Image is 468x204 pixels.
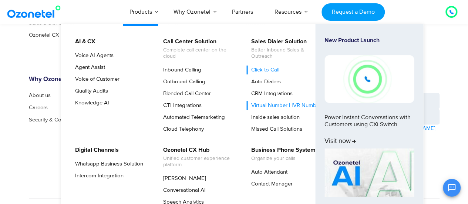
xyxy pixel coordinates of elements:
[29,32,71,38] a: Ozonetel CX Hub
[246,146,317,163] a: Business Phone SystemOrganize your calls
[70,63,106,72] a: Agent Assist
[70,75,121,84] a: Voice of Customer
[246,113,301,122] a: Inside sales solution
[246,89,294,98] a: CRM Integrations
[158,101,203,110] a: CTI Integrations
[158,66,202,74] a: Inbound Calling
[251,155,316,162] span: Organize your calls
[246,168,289,177] a: Auto Attendant
[246,125,303,134] a: Missed Call Solutions
[324,137,356,146] span: Visit now
[158,174,207,183] a: [PERSON_NAME]
[158,113,226,122] a: Automated Telemarketing
[70,98,110,107] a: Knowledge AI
[158,146,237,169] a: Ozonetel CX HubUnified customer experience platform
[163,47,236,60] span: Complete call center on the cloud
[158,37,237,61] a: Call Center SolutionComplete call center on the cloud
[324,55,414,103] img: New-Project-17.png
[251,47,324,60] span: Better Inbound Sales & Outreach
[29,117,83,123] a: Security & Compliance
[158,186,207,195] a: Conversational AI
[321,3,385,21] a: Request a Demo
[443,179,461,197] button: Open chat
[246,37,325,61] a: Sales Dialer SolutionBetter Inbound Sales & Outreach
[70,146,120,155] a: Digital Channels
[29,105,48,110] a: Careers
[158,125,205,134] a: Cloud Telephony
[29,76,123,83] h6: Why Ozonetel
[246,77,282,86] a: Auto Dialers
[246,101,322,110] a: Virtual Number | IVR Number
[70,37,97,46] a: AI & CX
[158,89,212,98] a: Blended Call Center
[246,180,294,188] a: Contact Manager
[70,51,115,60] a: Voice AI Agents
[324,37,414,146] a: New Product LaunchPower Instant Conversations with Customers using CXi SwitchVisit now
[70,87,109,96] a: Quality Audits
[29,93,51,98] a: About us
[163,155,236,168] span: Unified customer experience platform
[158,77,206,86] a: Outbound Calling
[70,171,125,180] a: Intercom Integration
[324,148,414,197] img: AI
[70,160,144,168] a: Whatsapp Business Solution
[246,66,280,74] a: Click to Call
[29,20,78,26] a: Sales Dialer Solution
